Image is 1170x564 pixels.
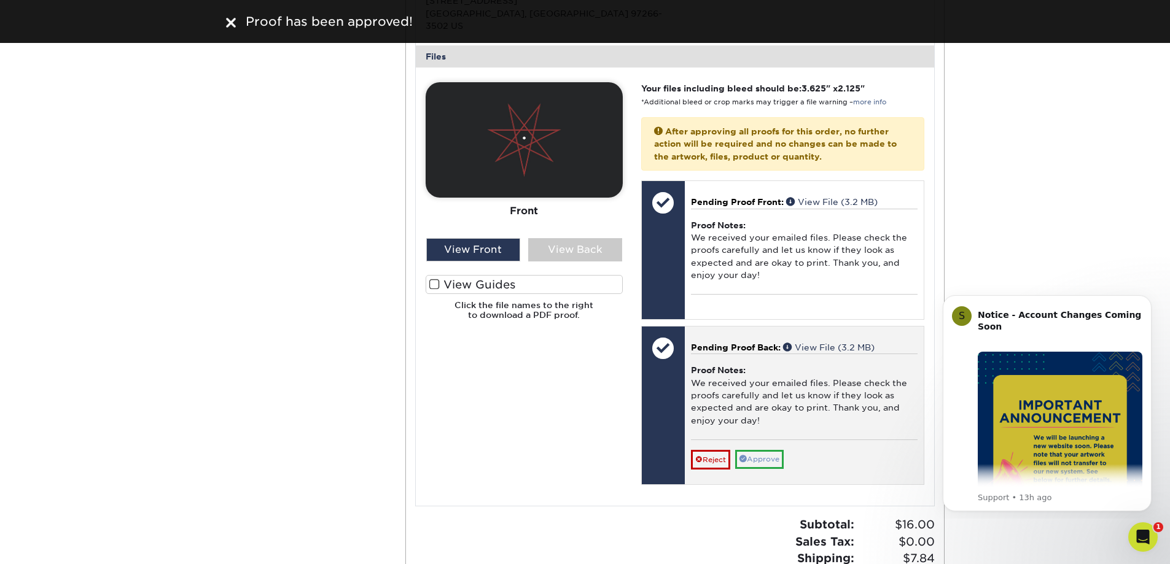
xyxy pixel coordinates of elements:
[528,238,622,261] div: View Back
[1128,522,1158,552] iframe: Intercom live chat
[691,450,730,469] a: Reject
[426,275,623,294] label: View Guides
[858,533,935,550] span: $0.00
[786,197,878,207] a: View File (3.2 MB)
[691,209,918,294] div: We received your emailed files. Please check the proofs carefully and let us know if they look as...
[801,83,826,93] span: 3.625
[838,83,860,93] span: 2.125
[691,220,746,230] strong: Proof Notes:
[426,198,623,225] div: Front
[691,342,781,352] span: Pending Proof Back:
[691,197,784,207] span: Pending Proof Front:
[426,300,623,330] h6: Click the file names to the right to download a PDF proof.
[226,18,236,28] img: close
[783,342,875,352] a: View File (3.2 MB)
[858,516,935,533] span: $16.00
[1153,522,1163,532] span: 1
[853,98,886,106] a: more info
[735,450,784,469] a: Approve
[641,83,865,93] strong: Your files including bleed should be: " x "
[641,98,886,106] small: *Additional bleed or crop marks may trigger a file warning –
[416,45,934,68] div: Files
[800,517,854,531] strong: Subtotal:
[795,535,854,548] strong: Sales Tax:
[246,14,413,29] span: Proof has been approved!
[691,365,746,375] strong: Proof Notes:
[426,238,520,261] div: View Front
[654,126,897,161] strong: After approving all proofs for this order, no further action will be required and no changes can ...
[924,284,1170,519] iframe: Intercom notifications message
[691,353,918,439] div: We received your emailed files. Please check the proofs carefully and let us know if they look as...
